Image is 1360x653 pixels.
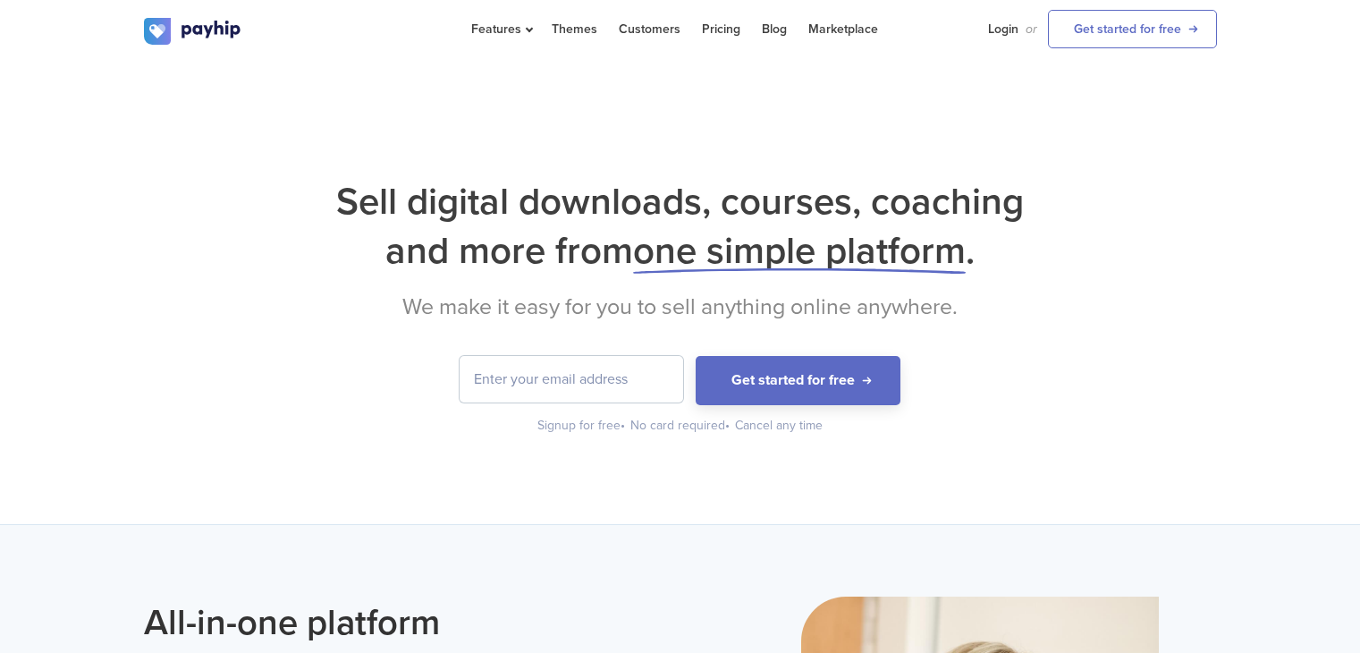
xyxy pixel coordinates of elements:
[471,21,530,37] span: Features
[725,418,730,433] span: •
[621,418,625,433] span: •
[144,293,1217,320] h2: We make it easy for you to sell anything online anywhere.
[537,417,627,435] div: Signup for free
[144,177,1217,276] h1: Sell digital downloads, courses, coaching and more from
[460,356,683,403] input: Enter your email address
[630,417,731,435] div: No card required
[966,228,975,274] span: .
[144,18,242,45] img: logo.svg
[696,356,900,405] button: Get started for free
[1048,10,1217,48] a: Get started for free
[633,228,966,274] span: one simple platform
[735,417,823,435] div: Cancel any time
[144,597,667,649] h2: All-in-one platform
